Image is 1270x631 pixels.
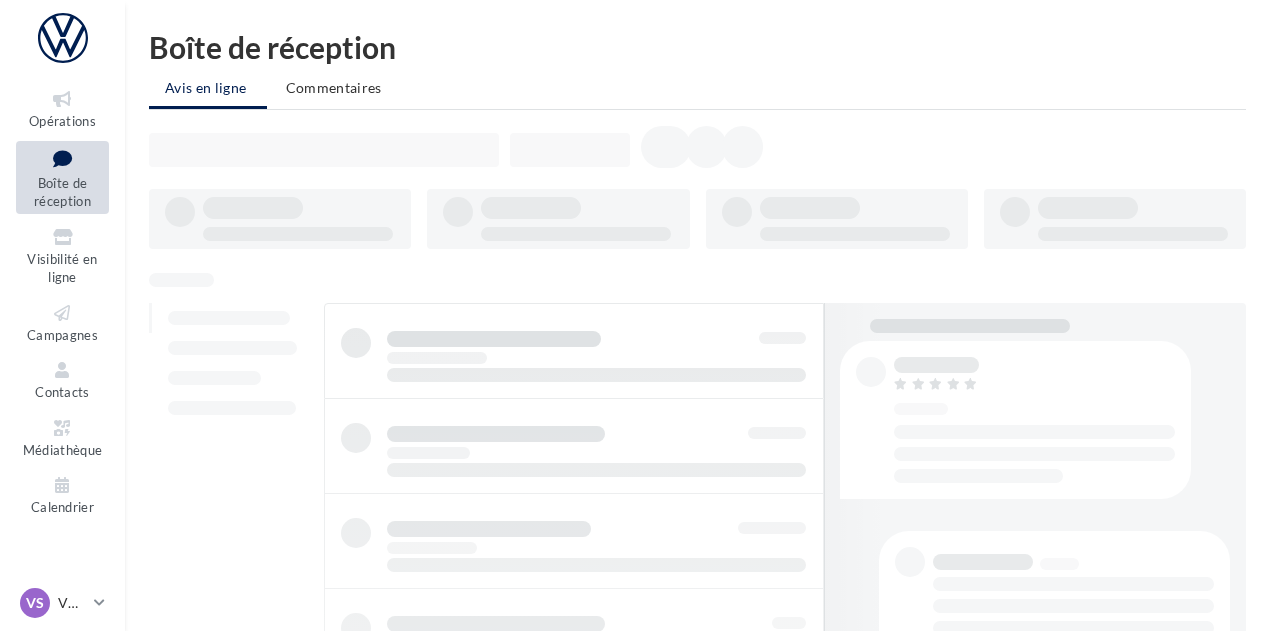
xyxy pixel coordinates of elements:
a: Calendrier [16,470,109,519]
span: Calendrier [31,499,94,515]
a: Campagnes [16,298,109,347]
span: Campagnes [27,327,98,343]
a: Visibilité en ligne [16,222,109,290]
div: Boîte de réception [149,32,1246,62]
span: Médiathèque [23,442,103,458]
span: VS [26,593,44,613]
p: VW St-Fons [58,593,86,613]
a: Opérations [16,84,109,133]
span: Commentaires [286,79,382,96]
a: Contacts [16,355,109,404]
span: Visibilité en ligne [27,251,97,286]
span: Contacts [35,384,90,400]
span: Opérations [29,113,96,129]
span: Boîte de réception [34,175,91,210]
a: Médiathèque [16,413,109,462]
a: VS VW St-Fons [16,584,109,622]
a: Boîte de réception [16,141,109,214]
